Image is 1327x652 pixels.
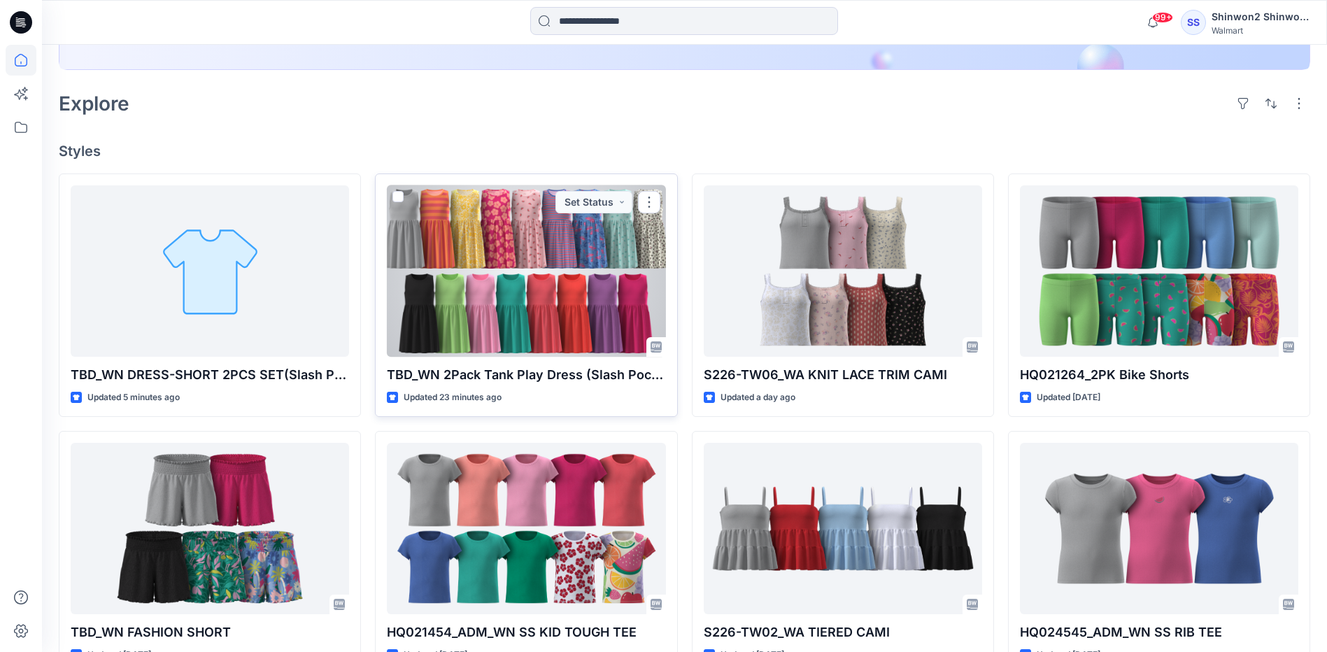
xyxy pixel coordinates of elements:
[387,365,665,385] p: TBD_WN 2Pack Tank Play Dress (Slash Pocket)
[404,390,502,405] p: Updated 23 minutes ago
[1181,10,1206,35] div: SS
[387,443,665,614] a: HQ021454_ADM_WN SS KID TOUGH TEE
[387,185,665,357] a: TBD_WN 2Pack Tank Play Dress (Slash Pocket)
[721,390,795,405] p: Updated a day ago
[704,443,982,614] a: S226-TW02_WA TIERED CAMI
[704,365,982,385] p: S226-TW06_WA KNIT LACE TRIM CAMI
[1020,623,1298,642] p: HQ024545_ADM_WN SS RIB TEE
[1212,25,1310,36] div: Walmart
[1152,12,1173,23] span: 99+
[71,185,349,357] a: TBD_WN DRESS-SHORT 2PCS SET(Slash Pocket)
[387,623,665,642] p: HQ021454_ADM_WN SS KID TOUGH TEE
[704,623,982,642] p: S226-TW02_WA TIERED CAMI
[59,143,1310,160] h4: Styles
[59,92,129,115] h2: Explore
[1020,443,1298,614] a: HQ024545_ADM_WN SS RIB TEE
[71,623,349,642] p: TBD_WN FASHION SHORT
[1212,8,1310,25] div: Shinwon2 Shinwon2
[1020,185,1298,357] a: HQ021264_2PK Bike Shorts
[1037,390,1100,405] p: Updated [DATE]
[87,390,180,405] p: Updated 5 minutes ago
[1020,365,1298,385] p: HQ021264_2PK Bike Shorts
[704,185,982,357] a: S226-TW06_WA KNIT LACE TRIM CAMI
[71,365,349,385] p: TBD_WN DRESS-SHORT 2PCS SET(Slash Pocket)
[71,443,349,614] a: TBD_WN FASHION SHORT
